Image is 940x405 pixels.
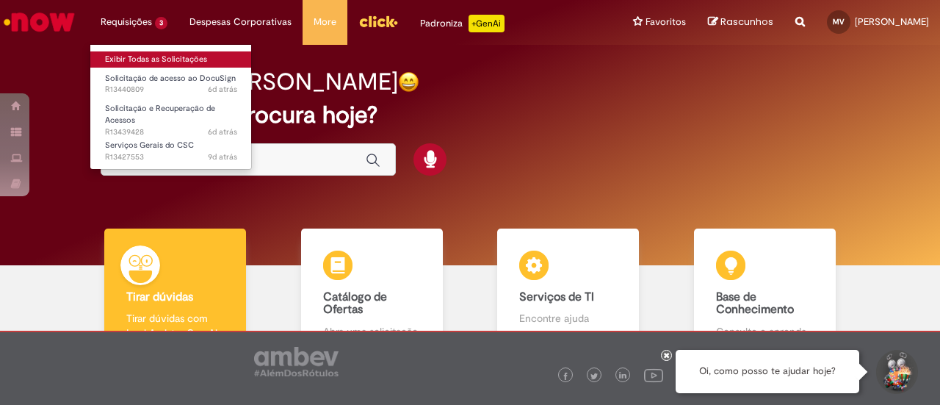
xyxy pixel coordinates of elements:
[208,126,237,137] time: 22/08/2025 11:27:03
[105,151,237,163] span: R13427553
[646,15,686,29] span: Favoritos
[470,229,667,356] a: Serviços de TI Encontre ajuda
[208,151,237,162] time: 19/08/2025 10:24:19
[126,290,193,304] b: Tirar dúvidas
[101,15,152,29] span: Requisições
[105,140,194,151] span: Serviços Gerais do CSC
[254,347,339,376] img: logo_footer_ambev_rotulo_gray.png
[105,84,237,96] span: R13440809
[105,103,215,126] span: Solicitação e Recuperação de Acessos
[716,324,814,339] p: Consulte e aprenda
[90,137,252,165] a: Aberto R13427553 : Serviços Gerais do CSC
[358,10,398,32] img: click_logo_yellow_360x200.png
[105,73,236,84] span: Solicitação de acesso ao DocuSign
[208,126,237,137] span: 6d atrás
[833,17,845,26] span: MV
[155,17,167,29] span: 3
[105,126,237,138] span: R13439428
[77,229,274,356] a: Tirar dúvidas Tirar dúvidas com Lupi Assist e Gen Ai
[420,15,505,32] div: Padroniza
[667,229,864,356] a: Base de Conhecimento Consulte e aprenda
[1,7,77,37] img: ServiceNow
[208,84,237,95] time: 22/08/2025 16:26:24
[562,373,569,380] img: logo_footer_facebook.png
[519,290,594,304] b: Serviços de TI
[90,51,252,68] a: Exibir Todas as Solicitações
[208,151,237,162] span: 9d atrás
[90,101,252,132] a: Aberto R13439428 : Solicitação e Recuperação de Acessos
[189,15,292,29] span: Despesas Corporativas
[720,15,773,29] span: Rascunhos
[469,15,505,32] p: +GenAi
[314,15,336,29] span: More
[90,71,252,98] a: Aberto R13440809 : Solicitação de acesso ao DocuSign
[323,290,387,318] b: Catálogo de Ofertas
[874,350,918,394] button: Iniciar Conversa de Suporte
[90,44,252,170] ul: Requisições
[590,373,598,380] img: logo_footer_twitter.png
[708,15,773,29] a: Rascunhos
[398,71,419,93] img: happy-face.png
[619,372,626,381] img: logo_footer_linkedin.png
[676,350,859,393] div: Oi, como posso te ajudar hoje?
[644,365,663,384] img: logo_footer_youtube.png
[519,311,617,326] p: Encontre ajuda
[855,15,929,28] span: [PERSON_NAME]
[101,102,839,128] h2: O que você procura hoje?
[716,290,794,318] b: Base de Conhecimento
[274,229,471,356] a: Catálogo de Ofertas Abra uma solicitação
[126,311,224,340] p: Tirar dúvidas com Lupi Assist e Gen Ai
[208,84,237,95] span: 6d atrás
[323,324,421,339] p: Abra uma solicitação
